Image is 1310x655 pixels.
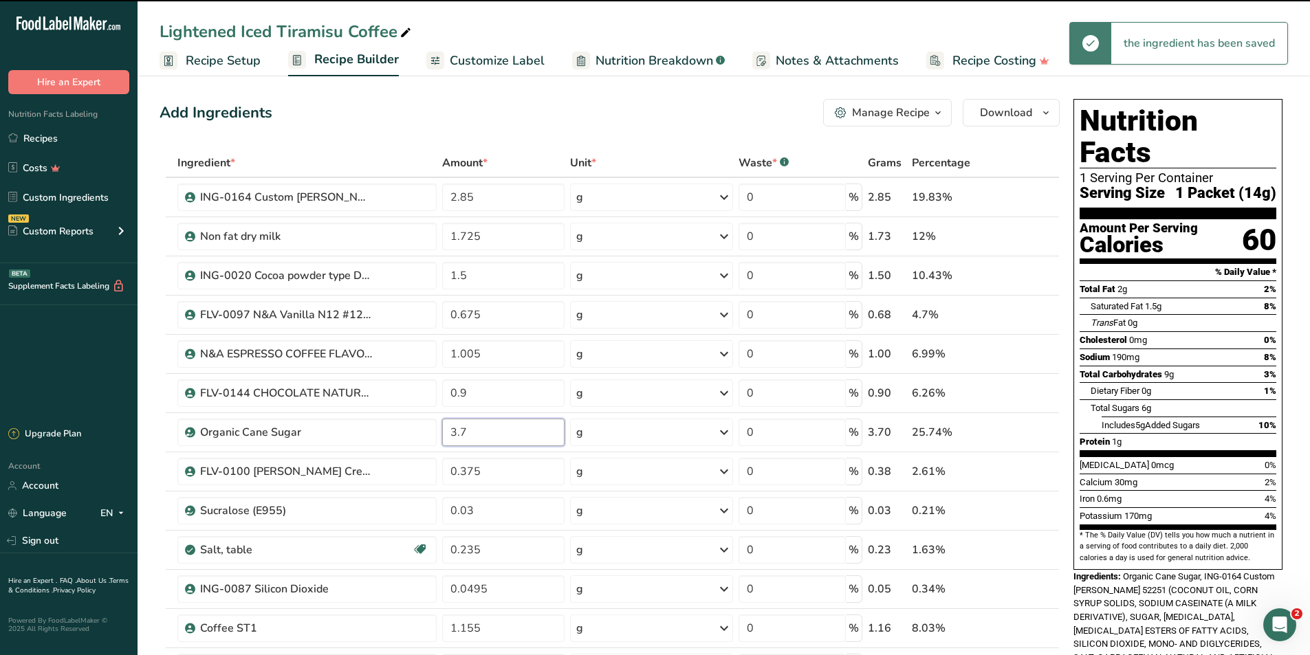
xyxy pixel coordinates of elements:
span: Recipe Builder [314,50,399,69]
div: Coffee ST1 [200,620,372,636]
span: 2g [1117,284,1127,294]
div: g [576,385,583,401]
div: 1.50 [868,267,907,284]
span: Unit [570,155,596,171]
span: 0mg [1129,335,1147,345]
div: Amount Per Serving [1080,222,1198,235]
div: NEW [8,214,29,223]
a: Customize Label [426,45,545,76]
div: 1.63% [912,542,994,558]
span: 0% [1264,335,1276,345]
a: Recipe Builder [288,44,399,77]
div: Manage Recipe [852,104,930,121]
div: g [576,346,583,362]
div: Add Ingredients [160,102,272,124]
div: 0.03 [868,502,907,519]
div: 0.21% [912,502,994,519]
div: g [576,267,583,284]
span: Nutrition Breakdown [596,52,713,70]
div: 0.68 [868,307,907,323]
span: Recipe Costing [952,52,1036,70]
div: Waste [739,155,789,171]
span: 1% [1264,386,1276,396]
span: Total Sugars [1091,403,1139,413]
div: FLV-0097 N&A Vanilla N12 #1200709112 [200,307,372,323]
span: 1g [1112,436,1122,447]
span: 2% [1264,284,1276,294]
div: g [576,542,583,558]
div: Salt, table [200,542,372,558]
div: g [576,463,583,480]
div: ING-0087 Silicon Dioxide [200,581,372,597]
div: 0.34% [912,581,994,597]
div: FLV-0144 CHOCOLATE NATURAL AND ARTIFICIAL POWDER #3251354491.00 [200,385,372,401]
div: 0.23 [868,542,907,558]
a: Privacy Policy [53,586,96,595]
span: 30mg [1115,477,1137,487]
span: 190mg [1112,352,1139,362]
div: Organic Cane Sugar [200,424,372,441]
span: Notes & Attachments [776,52,899,70]
span: 3% [1264,369,1276,379]
div: Sucralose (E955) [200,502,372,519]
a: Recipe Setup [160,45,261,76]
span: 1.5g [1145,301,1161,311]
span: 4% [1265,493,1276,504]
span: Percentage [912,155,970,171]
span: Download [980,104,1032,121]
div: Non fat dry milk [200,228,372,245]
div: BETA [9,269,30,278]
span: 2 [1291,608,1302,619]
span: Potassium [1080,511,1122,521]
a: Notes & Attachments [752,45,899,76]
span: 0.6mg [1097,493,1122,504]
div: 3.70 [868,424,907,441]
div: g [576,189,583,206]
div: 25.74% [912,424,994,441]
span: Saturated Fat [1091,301,1143,311]
div: FLV-0100 [PERSON_NAME] Cream #2713 [200,463,372,480]
span: Calcium [1080,477,1113,487]
span: Customize Label [450,52,545,70]
span: Amount [442,155,488,171]
div: 1.73 [868,228,907,245]
div: 12% [912,228,994,245]
a: Recipe Costing [926,45,1049,76]
div: 1.00 [868,346,907,362]
div: 0.90 [868,385,907,401]
div: 10.43% [912,267,994,284]
span: Serving Size [1080,185,1165,202]
span: Total Carbohydrates [1080,369,1162,379]
div: g [576,307,583,323]
span: [MEDICAL_DATA] [1080,460,1149,470]
a: Terms & Conditions . [8,576,129,595]
div: Custom Reports [8,224,94,238]
span: 170mg [1124,511,1152,521]
div: ING-0020 Cocoa powder type D-11-S [200,267,372,284]
span: Iron [1080,493,1095,504]
span: 8% [1264,301,1276,311]
iframe: Intercom live chat [1263,608,1296,641]
span: 9g [1164,369,1174,379]
div: g [576,502,583,519]
div: g [576,620,583,636]
div: Calories [1080,235,1198,255]
span: 4% [1265,511,1276,521]
span: 10% [1258,420,1276,430]
section: * The % Daily Value (DV) tells you how much a nutrient in a serving of food contributes to a dail... [1080,530,1276,564]
span: Total Fat [1080,284,1115,294]
span: Recipe Setup [186,52,261,70]
div: 6.26% [912,385,994,401]
div: ING-0164 Custom [PERSON_NAME] 52251 [200,189,372,206]
span: 5g [1135,420,1145,430]
a: FAQ . [60,576,76,586]
div: 0.38 [868,463,907,480]
a: About Us . [76,576,109,586]
div: N&A ESPRESSO COFFEE FLAVOR 323122 [200,346,372,362]
h1: Nutrition Facts [1080,105,1276,168]
span: Fat [1091,318,1126,328]
div: 2.61% [912,463,994,480]
a: Nutrition Breakdown [572,45,725,76]
span: Includes Added Sugars [1102,420,1200,430]
div: EN [100,505,129,522]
